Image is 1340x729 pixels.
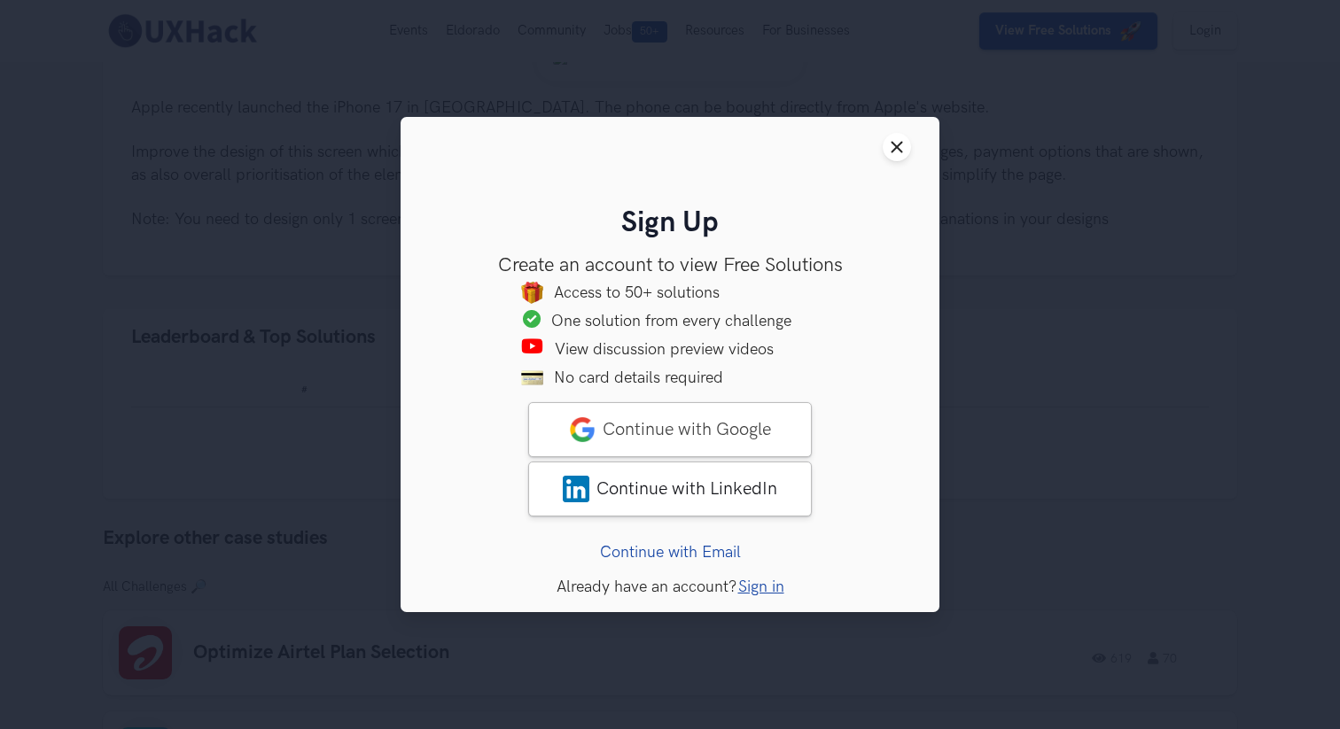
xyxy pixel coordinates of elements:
[551,310,817,332] div: One solution from every challenge
[521,282,543,304] img: Gift
[557,578,736,596] span: Already have an account?
[521,367,543,389] img: card
[596,478,777,500] span: Continue with LinkedIn
[528,461,812,516] a: LinkedInContinue with LinkedIn
[738,578,784,596] a: Sign in
[554,367,820,389] div: No card details required
[429,206,911,241] h2: Sign Up
[554,282,820,304] div: Access to 50+ solutions
[569,416,596,443] img: google
[523,310,541,328] img: Trophy
[528,402,812,457] a: googleContinue with Google
[429,254,911,277] h3: Create an account to view Free Solutions
[555,338,821,361] div: View discussion preview videos
[563,476,589,502] img: LinkedIn
[600,543,741,562] a: Continue with Email
[603,419,771,440] span: Continue with Google
[520,338,544,354] img: Video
